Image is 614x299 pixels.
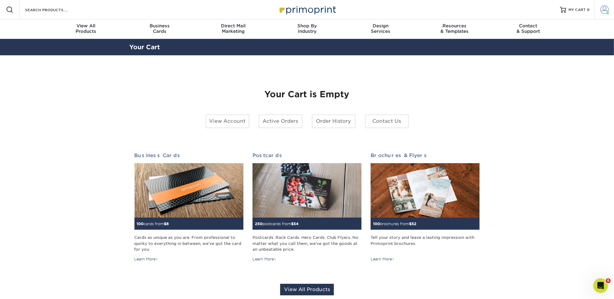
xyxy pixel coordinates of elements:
[25,6,84,13] input: SEARCH PRODUCTS.....
[491,23,565,29] span: Contact
[371,256,395,262] div: Learn More
[255,222,299,226] small: postcards from
[280,284,334,295] a: View All Products
[270,23,344,34] div: Industry
[123,23,196,29] span: Business
[205,114,249,128] a: View Account
[134,256,158,262] div: Learn More
[277,3,338,16] img: Primoprint
[373,222,380,226] span: 100
[606,278,611,283] span: 8
[123,23,196,34] div: Cards
[164,222,167,226] span: $
[49,23,123,34] div: Products
[344,23,418,29] span: Design
[270,23,344,29] span: Shop By
[491,19,565,39] a: Contact& Support
[49,19,123,39] a: View AllProducts
[418,23,491,34] div: & Templates
[371,235,480,252] div: Tell your story and leave a lasting impression with Primoprint brochures.
[593,278,608,293] iframe: Intercom live chat
[130,43,160,51] a: Your Cart
[253,153,361,262] a: Postcards 250postcards from$54 Postcards. Rack Cards. Hero Cards. Club Flyers. No matter what you...
[293,222,299,226] span: 54
[123,19,196,39] a: BusinessCards
[344,23,418,34] div: Services
[196,23,270,34] div: Marketing
[587,8,590,12] span: 0
[253,153,361,158] h2: Postcards
[196,19,270,39] a: Direct MailMarketing
[2,280,52,297] iframe: Google Customer Reviews
[49,23,123,29] span: View All
[134,163,243,218] img: Business Cards
[568,7,586,12] span: MY CART
[253,256,276,262] div: Learn More
[196,23,270,29] span: Direct Mail
[418,23,491,29] span: Resources
[253,235,361,252] div: Postcards. Rack Cards. Hero Cards. Club Flyers. No matter what you call them, we've got the goods...
[259,114,303,128] a: Active Orders
[371,163,480,218] img: Brochures & Flyers
[137,222,144,226] span: 100
[134,153,243,158] h2: Business Cards
[409,222,412,226] span: $
[134,235,243,252] div: Cards as unique as you are. From professional to quirky to everything in between, we've got the c...
[253,163,361,218] img: Postcards
[491,23,565,34] div: & Support
[291,222,293,226] span: $
[312,114,356,128] a: Order History
[344,19,418,39] a: DesignServices
[373,222,416,226] small: brochures from
[365,114,409,128] a: Contact Us
[137,222,169,226] small: cards from
[134,153,243,262] a: Business Cards 100cards from$8 Cards as unique as you are. From professional to quirky to everyth...
[167,222,169,226] span: 8
[371,153,480,262] a: Brochures & Flyers 100brochures from$52 Tell your story and leave a lasting impression with Primo...
[371,153,480,158] h2: Brochures & Flyers
[412,222,416,226] span: 52
[270,19,344,39] a: Shop ByIndustry
[418,19,491,39] a: Resources& Templates
[255,222,263,226] span: 250
[134,89,480,100] h1: Your Cart is Empty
